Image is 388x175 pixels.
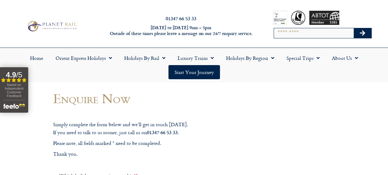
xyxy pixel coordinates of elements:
a: Luxury Trains [171,51,220,65]
p: Please note, all fields marked * need to be completed. [53,139,237,147]
button: Search [354,28,371,38]
span: Your last name [86,137,117,144]
a: Orient Express Holidays [49,51,118,65]
a: Special Trips [280,51,326,65]
a: Holidays by Region [220,51,280,65]
nav: Menu [3,51,385,79]
p: Thank you. [53,150,237,158]
strong: 01347 66 53 33 [147,129,178,136]
a: Home [24,51,49,65]
img: Planet Rail Train Holidays Logo [25,20,78,33]
p: Simply complete the form below and we’ll get in touch [DATE]. If you need to talk to us sooner, j... [53,121,237,137]
a: Holidays by Rail [118,51,171,65]
h6: [DATE] to [DATE] 9am – 5pm Outside of these times please leave a message on our 24/7 enquiry serv... [105,25,257,36]
a: Start your Journey [168,65,220,79]
a: 01347 66 53 33 [166,15,196,22]
h1: Enquire Now [53,91,237,106]
a: About Us [326,51,364,65]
